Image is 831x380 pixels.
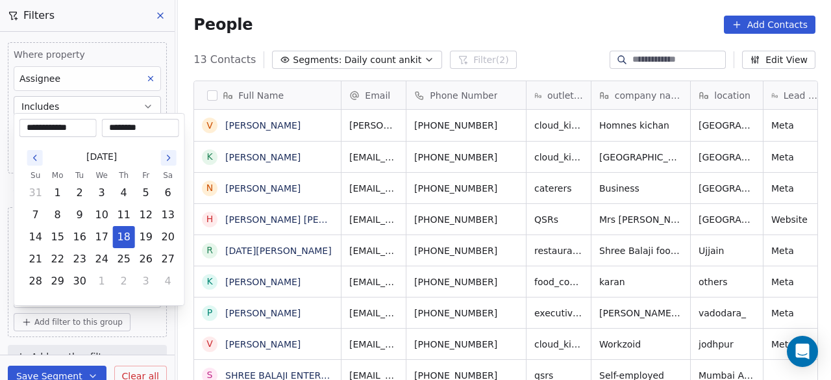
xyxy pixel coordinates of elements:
[158,249,179,270] button: Saturday, September 27th, 2025
[136,249,156,270] button: Friday, September 26th, 2025
[86,150,117,164] span: [DATE]
[69,183,90,203] button: Tuesday, September 2nd, 2025
[91,169,113,182] th: Wednesday
[113,169,135,182] th: Thursday
[69,227,90,247] button: Tuesday, September 16th, 2025
[47,183,68,203] button: Monday, September 1st, 2025
[47,249,68,270] button: Monday, September 22nd, 2025
[158,227,179,247] button: Saturday, September 20th, 2025
[136,205,156,225] button: Friday, September 12th, 2025
[157,169,179,182] th: Saturday
[92,205,112,225] button: Wednesday, September 10th, 2025
[47,227,68,247] button: Monday, September 15th, 2025
[136,271,156,292] button: Friday, October 3rd, 2025
[161,150,177,166] button: Go to the Next Month
[114,249,134,270] button: Thursday, September 25th, 2025
[92,271,112,292] button: Wednesday, October 1st, 2025
[25,249,46,270] button: Sunday, September 21st, 2025
[158,271,179,292] button: Saturday, October 4th, 2025
[92,183,112,203] button: Wednesday, September 3rd, 2025
[25,169,47,182] th: Sunday
[114,205,134,225] button: Thursday, September 11th, 2025
[47,205,68,225] button: Monday, September 8th, 2025
[25,227,46,247] button: Sunday, September 14th, 2025
[47,169,69,182] th: Monday
[69,169,91,182] th: Tuesday
[114,271,134,292] button: Thursday, October 2nd, 2025
[25,271,46,292] button: Sunday, September 28th, 2025
[69,205,90,225] button: Tuesday, September 9th, 2025
[158,205,179,225] button: Saturday, September 13th, 2025
[69,271,90,292] button: Tuesday, September 30th, 2025
[27,150,43,166] button: Go to the Previous Month
[92,249,112,270] button: Wednesday, September 24th, 2025
[47,271,68,292] button: Monday, September 29th, 2025
[114,227,134,247] button: Today, Thursday, September 18th, 2025, selected
[135,169,157,182] th: Friday
[25,183,46,203] button: Sunday, August 31st, 2025
[136,183,156,203] button: Friday, September 5th, 2025
[92,227,112,247] button: Wednesday, September 17th, 2025
[25,205,46,225] button: Sunday, September 7th, 2025
[136,227,156,247] button: Friday, September 19th, 2025
[25,169,179,292] table: September 2025
[69,249,90,270] button: Tuesday, September 23rd, 2025
[158,183,179,203] button: Saturday, September 6th, 2025
[114,183,134,203] button: Thursday, September 4th, 2025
